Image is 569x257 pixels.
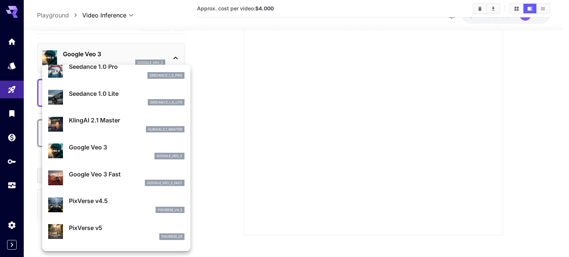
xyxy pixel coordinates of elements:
p: klingai_2_1_master [148,127,182,132]
div: Seedance 1.0 Liteseedance_1_0_lite [48,86,184,109]
p: pixverse_v4_5 [158,207,182,213]
div: Seedance 1.0 Proseedance_1_0_pro [48,59,184,82]
p: Seedance 1.0 Lite [69,89,184,98]
div: KlingAI 2.1 Masterklingai_2_1_master [48,113,184,135]
p: KlingAI 2.1 Master [69,116,184,125]
p: Google Veo 3 Fast [69,170,184,179]
div: Google Veo 3google_veo_3 [48,140,184,162]
p: seedance_1_0_pro [150,73,182,78]
p: google_veo_3_fast [147,180,182,186]
p: Google Veo 3 [69,143,184,152]
p: pixverse_v5 [162,234,182,239]
p: PixVerse v4.5 [69,196,184,205]
p: PixVerse v5 [69,223,184,232]
p: Seedance 1.0 Pro [69,62,184,71]
div: PixVerse v4.5pixverse_v4_5 [48,193,184,216]
p: google_veo_3 [157,153,182,159]
div: Google Veo 3 Fastgoogle_veo_3_fast [48,167,184,189]
p: seedance_1_0_lite [150,100,182,105]
div: PixVerse v5pixverse_v5 [48,220,184,243]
